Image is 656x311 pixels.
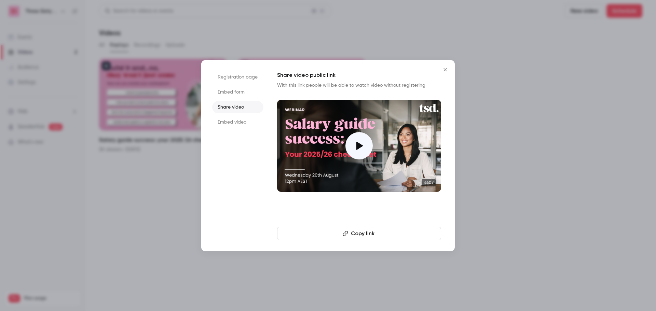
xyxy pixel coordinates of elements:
a: 33:07 [277,100,441,192]
button: Copy link [277,227,441,240]
li: Embed form [212,86,263,98]
p: With this link people will be able to watch video without registering [277,82,441,89]
h1: Share video public link [277,71,441,79]
li: Registration page [212,71,263,83]
span: 33:07 [422,179,436,186]
button: Close [438,63,452,76]
li: Embed video [212,116,263,128]
li: Share video [212,101,263,113]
